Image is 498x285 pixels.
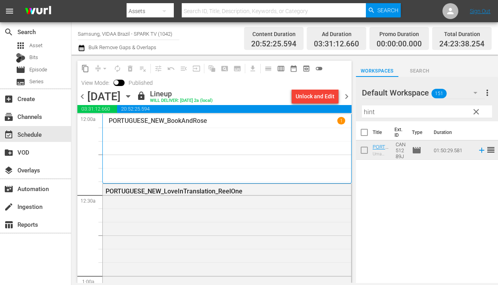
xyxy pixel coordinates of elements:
[477,146,486,155] svg: Add to Schedule
[124,62,137,75] span: Select an event to delete
[77,92,87,101] span: chevron_left
[117,105,352,113] span: 20:52:25.594
[29,78,44,86] span: Series
[292,89,338,103] button: Unlock and Edit
[471,107,481,117] span: clear
[390,121,407,143] th: Ext. ID
[470,8,490,14] a: Sign Out
[314,40,359,49] span: 03:31:12.660
[302,65,310,73] span: preview_outlined
[109,117,207,124] p: PORTUGUESE_NEW_BookAndRose
[4,220,13,230] span: Reports
[4,202,13,212] span: Ingestion
[81,65,89,73] span: content_copy
[29,66,47,74] span: Episode
[407,121,429,143] th: Type
[439,40,485,49] span: 24:23:38.254
[431,141,474,160] td: 01:50:29.581
[16,41,25,50] span: Asset
[469,105,482,118] button: clear
[314,29,359,40] div: Ad Duration
[377,3,398,17] span: Search
[340,118,343,124] p: 1
[16,77,25,87] span: Series
[29,42,42,50] span: Asset
[392,141,409,160] td: CAN51289J
[150,90,213,98] div: Lineup
[373,121,390,143] th: Title
[92,62,111,75] span: Remove Gaps & Overlaps
[486,145,496,155] span: reorder
[412,145,421,155] span: Episode
[483,83,492,102] button: more_vert
[431,85,446,102] span: 151
[77,105,117,113] span: 03:31:12.660
[113,80,119,85] span: Toggle to switch from Published to Draft view.
[277,65,285,73] span: calendar_view_week_outlined
[483,88,492,98] span: more_vert
[165,62,177,75] span: Revert to Primary Episode
[377,40,422,49] span: 00:00:00.000
[373,151,389,157] div: Uma Pitada de Amor
[29,54,38,61] span: Bits
[4,166,13,175] span: Overlays
[4,112,13,122] span: Channels
[19,2,57,21] img: ans4CAIJ8jUAAAAAAAAAAAAAAAAAAAAAAAAgQb4GAAAAAAAAAAAAAAAAAAAAAAAAJMjXAAAAAAAAAAAAAAAAAAAAAAAAgAT5G...
[377,29,422,40] div: Promo Duration
[356,67,398,75] span: Workspaces
[5,6,14,16] span: menu
[429,121,477,143] th: Duration
[373,144,389,180] a: PORTUGUESE_NEW_HintofLove_ReelOne
[398,67,441,75] span: Search
[4,184,13,194] span: Automation
[137,62,149,75] span: Clear Lineup
[251,29,296,40] div: Content Duration
[4,94,13,104] span: Create
[87,44,156,50] span: Bulk Remove Gaps & Overlaps
[4,130,13,140] span: Schedule
[137,91,146,101] span: lock
[315,65,323,73] span: toggle_off
[296,89,335,103] div: Unlock and Edit
[4,148,13,157] span: VOD
[366,3,401,17] button: Search
[77,80,113,86] span: View Mode:
[251,40,296,49] span: 20:52:25.594
[342,92,352,101] span: chevron_right
[439,29,485,40] div: Total Duration
[4,27,13,37] span: Search
[125,80,157,86] span: Published
[150,98,213,103] div: WILL DELIVER: [DATE] 2a (local)
[106,187,308,195] div: PORTUGUESE_NEW_LoveInTranslation_ReelOne
[16,65,25,75] span: Episode
[290,65,298,73] span: date_range_outlined
[87,90,121,103] div: [DATE]
[362,82,485,104] div: Default Workspace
